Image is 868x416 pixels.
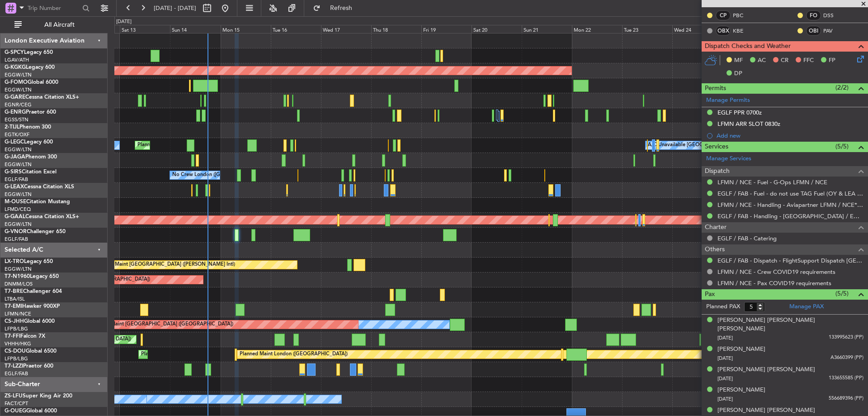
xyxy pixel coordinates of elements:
a: T7-FFIFalcon 7X [5,334,45,339]
label: Planned PAX [706,302,740,311]
a: G-OUEGGlobal 6000 [5,408,57,414]
span: FP [829,56,835,65]
button: Refresh [309,1,363,15]
a: PBC [733,11,753,19]
a: G-GARECessna Citation XLS+ [5,95,79,100]
div: Sun 14 [170,25,220,33]
span: 133655585 (PP) [829,374,863,382]
span: G-LEGC [5,139,24,145]
a: VHHH/HKG [5,340,31,347]
span: [DATE] [717,335,733,341]
a: EGLF / FAB - Dispatch - FlightSupport Dispatch [GEOGRAPHIC_DATA] [717,257,863,264]
a: DNMM/LOS [5,281,33,287]
a: EGLF / FAB - Catering [717,234,777,242]
div: [PERSON_NAME] [717,345,765,354]
span: [DATE] [717,355,733,362]
a: T7-LZZIPraetor 600 [5,363,53,369]
span: DP [734,69,742,78]
a: DSS [823,11,844,19]
a: LFMD/CEQ [5,206,31,213]
a: EGLF/FAB [5,236,28,243]
a: EGLF/FAB [5,370,28,377]
a: G-FOMOGlobal 6000 [5,80,58,85]
a: G-ENRGPraetor 600 [5,110,56,115]
span: T7-LZZI [5,363,23,369]
span: G-VNOR [5,229,27,234]
a: G-LEGCLegacy 600 [5,139,53,145]
span: MF [734,56,743,65]
a: LFMN/NCE [5,311,31,317]
span: ZS-LFU [5,393,23,399]
div: Sat 13 [120,25,170,33]
a: EGLF/FAB [5,176,28,183]
a: LFMN / NCE - Crew COVID19 requirements [717,268,835,276]
span: T7-FFI [5,334,20,339]
span: M-OUSE [5,199,26,205]
div: FO [806,10,821,20]
div: Tue 16 [271,25,321,33]
span: G-GAAL [5,214,25,220]
span: G-SIRS [5,169,22,175]
a: EGTK/OXF [5,131,29,138]
a: KBE [733,27,753,35]
a: G-SPCYLegacy 650 [5,50,53,55]
div: OBX [716,26,731,36]
a: T7-BREChallenger 604 [5,289,62,294]
a: EGNR/CEG [5,101,32,108]
a: EGGW/LTN [5,221,32,228]
span: 133995623 (PP) [829,334,863,341]
span: T7-EMI [5,304,22,309]
span: G-OUEG [5,408,26,414]
a: LFMN / NCE - Fuel - G-Ops LFMN / NCE [717,178,827,186]
a: G-VNORChallenger 650 [5,229,66,234]
div: [PERSON_NAME] [PERSON_NAME] [PERSON_NAME] [717,316,863,334]
span: Refresh [322,5,360,11]
a: EGSS/STN [5,116,28,123]
a: T7-EMIHawker 900XP [5,304,60,309]
a: LFMN / NCE - Pax COVID19 requirements [717,279,831,287]
a: LGAV/ATH [5,57,29,63]
a: G-SIRSCitation Excel [5,169,57,175]
div: Sun 21 [522,25,572,33]
div: [PERSON_NAME] [PERSON_NAME] [717,406,815,415]
span: CS-DOU [5,349,26,354]
span: CR [781,56,788,65]
span: Others [705,244,725,255]
div: Mon 22 [572,25,622,33]
div: CP [716,10,731,20]
a: CS-JHHGlobal 6000 [5,319,55,324]
div: [PERSON_NAME] [717,386,765,395]
a: G-JAGAPhenom 300 [5,154,57,160]
span: FFC [803,56,814,65]
span: G-SPCY [5,50,24,55]
div: Wed 24 [672,25,722,33]
span: Permits [705,83,726,94]
span: G-JAGA [5,154,25,160]
span: Dispatch Checks and Weather [705,41,791,52]
span: G-KGKG [5,65,26,70]
div: Sat 20 [472,25,522,33]
span: G-ENRG [5,110,26,115]
a: CS-DOUGlobal 6500 [5,349,57,354]
div: OBI [806,26,821,36]
span: CS-JHH [5,319,24,324]
span: Dispatch [705,166,730,177]
div: [PERSON_NAME] [PERSON_NAME] [717,365,815,374]
a: G-LEAXCessna Citation XLS [5,184,74,190]
span: Pax [705,289,715,300]
a: EGGW/LTN [5,191,32,198]
div: Wed 17 [321,25,371,33]
span: Services [705,142,728,152]
div: Planned Maint [GEOGRAPHIC_DATA] ([GEOGRAPHIC_DATA]) [91,318,233,331]
span: T7-N1960 [5,274,30,279]
div: Planned Maint [GEOGRAPHIC_DATA] ([GEOGRAPHIC_DATA]) [137,139,280,152]
span: G-GARE [5,95,25,100]
div: Add new [717,132,863,139]
span: Charter [705,222,726,233]
a: ZS-LFUSuper King Air 200 [5,393,72,399]
div: Mon 15 [221,25,271,33]
div: No Crew London ([GEOGRAPHIC_DATA]) [172,168,268,182]
span: G-FOMO [5,80,28,85]
span: (5/5) [835,142,849,151]
a: Manage Permits [706,96,750,105]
